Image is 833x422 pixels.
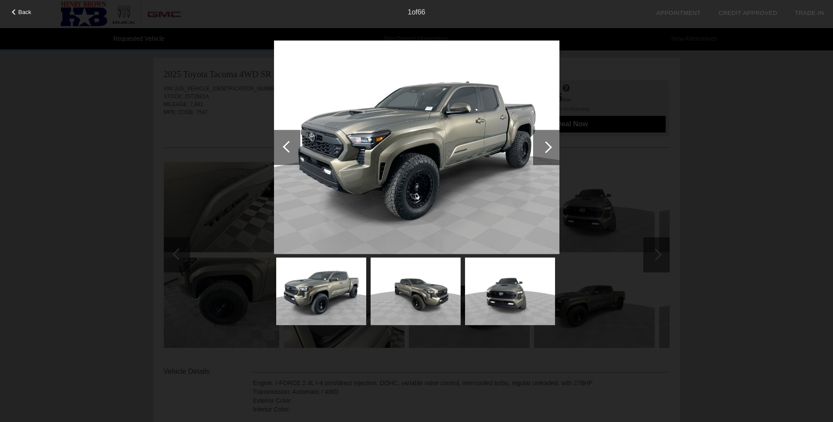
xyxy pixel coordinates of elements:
img: 3.jpg [465,257,555,325]
img: 2.jpg [371,257,461,325]
img: 1.jpg [276,257,366,325]
a: Credit Approved [718,10,777,16]
a: Trade-In [795,10,824,16]
img: 1.jpg [274,40,559,254]
span: Back [18,9,32,15]
span: 66 [418,8,426,16]
span: 1 [407,8,411,16]
a: Appointment [656,10,701,16]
